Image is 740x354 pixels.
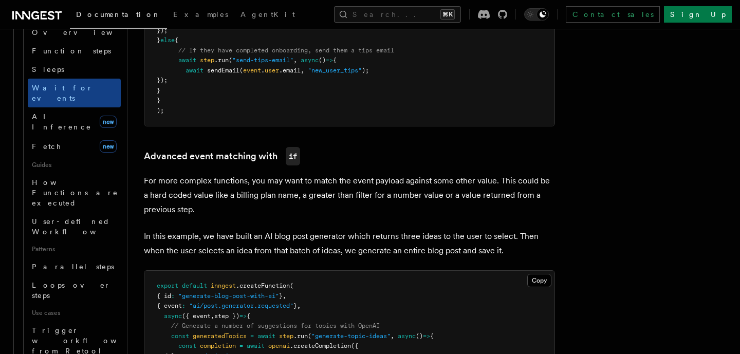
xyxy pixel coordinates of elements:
[243,67,261,74] span: event
[236,282,290,289] span: .createFunction
[527,274,551,287] button: Copy
[171,322,380,329] span: // Generate a number of suggestions for topics with OpenAI
[157,107,164,114] span: );
[279,292,283,300] span: }
[301,67,304,74] span: ,
[200,57,214,64] span: step
[268,342,290,349] span: openai
[279,67,301,74] span: .email
[28,305,121,321] span: Use cases
[391,332,394,340] span: ,
[524,8,549,21] button: Toggle dark mode
[308,67,362,74] span: "new_user_tips"
[229,57,232,64] span: (
[100,140,117,153] span: new
[32,113,91,131] span: AI Inference
[193,332,247,340] span: generatedTopics
[157,282,178,289] span: export
[250,332,254,340] span: =
[297,302,301,309] span: ,
[398,332,416,340] span: async
[28,60,121,79] a: Sleeps
[157,292,171,300] span: { id
[362,67,369,74] span: );
[160,36,175,44] span: else
[239,312,247,320] span: =>
[28,136,121,157] a: Fetchnew
[286,147,300,165] code: if
[32,47,111,55] span: Function steps
[182,282,207,289] span: default
[182,302,186,309] span: :
[430,332,434,340] span: {
[28,212,121,241] a: User-defined Workflows
[211,312,214,320] span: ,
[261,67,265,74] span: .
[100,116,117,128] span: new
[28,157,121,173] span: Guides
[566,6,660,23] a: Contact sales
[311,332,391,340] span: "generate-topic-ideas"
[293,57,297,64] span: ,
[279,332,293,340] span: step
[207,67,239,74] span: sendEmail
[214,57,229,64] span: .run
[175,36,178,44] span: {
[28,107,121,136] a: AI Inferencenew
[167,3,234,28] a: Examples
[32,178,118,207] span: How Functions are executed
[351,342,358,349] span: ({
[32,263,114,271] span: Parallel steps
[423,332,430,340] span: =>
[70,3,167,29] a: Documentation
[28,23,121,42] a: Overview
[173,10,228,18] span: Examples
[28,42,121,60] a: Function steps
[440,9,455,20] kbd: ⌘K
[144,147,300,165] a: Advanced event matching withif
[290,342,351,349] span: .createCompletion
[257,332,275,340] span: await
[265,67,279,74] span: user
[182,312,211,320] span: ({ event
[28,79,121,107] a: Wait for events
[171,332,189,340] span: const
[178,57,196,64] span: await
[32,84,93,102] span: Wait for events
[293,302,297,309] span: }
[301,57,319,64] span: async
[157,97,160,104] span: }
[32,217,124,236] span: User-defined Workflows
[32,142,62,151] span: Fetch
[178,292,279,300] span: "generate-blog-post-with-ai"
[157,27,168,34] span: });
[76,10,161,18] span: Documentation
[200,342,236,349] span: completion
[290,282,293,289] span: (
[240,10,295,18] span: AgentKit
[293,332,308,340] span: .run
[664,6,732,23] a: Sign Up
[334,6,461,23] button: Search...⌘K
[164,312,182,320] span: async
[144,229,555,258] p: In this example, we have built an AI blog post generator which returns three ideas to the user to...
[171,292,175,300] span: :
[32,28,138,36] span: Overview
[157,77,168,84] span: });
[178,47,394,54] span: // If they have completed onboarding, send them a tips email
[28,276,121,305] a: Loops over steps
[319,57,326,64] span: ()
[326,57,333,64] span: =>
[416,332,423,340] span: ()
[232,57,293,64] span: "send-tips-email"
[28,241,121,257] span: Patterns
[186,67,203,74] span: await
[157,36,160,44] span: }
[178,342,196,349] span: const
[144,174,555,217] p: For more complex functions, you may want to match the event payload against some other value. Thi...
[239,67,243,74] span: (
[28,173,121,212] a: How Functions are executed
[157,302,182,309] span: { event
[28,257,121,276] a: Parallel steps
[157,87,160,94] span: }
